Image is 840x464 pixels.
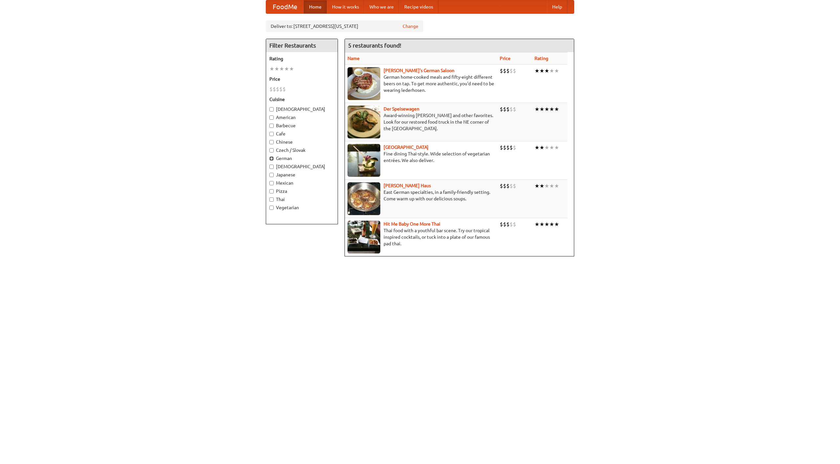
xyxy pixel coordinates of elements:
div: Deliver to: [STREET_ADDRESS][US_STATE] [266,20,423,32]
img: speisewagen.jpg [347,106,380,138]
input: Czech / Slovak [269,148,274,152]
li: ★ [554,67,559,74]
p: Fine dining Thai-style. Wide selection of vegetarian entrées. We also deliver. [347,151,494,164]
li: ★ [544,144,549,151]
li: $ [506,182,510,190]
input: [DEMOGRAPHIC_DATA] [269,165,274,169]
label: American [269,114,334,121]
img: esthers.jpg [347,67,380,100]
li: $ [283,86,286,93]
input: German [269,156,274,161]
li: ★ [549,106,554,113]
label: Vegetarian [269,204,334,211]
label: German [269,155,334,162]
img: kohlhaus.jpg [347,182,380,215]
b: [GEOGRAPHIC_DATA] [384,145,429,150]
li: ★ [544,182,549,190]
input: Pizza [269,189,274,193]
li: $ [506,221,510,228]
li: ★ [544,106,549,113]
li: $ [513,67,516,74]
li: $ [503,182,506,190]
label: Pizza [269,188,334,194]
p: Award-winning [PERSON_NAME] and other favorites. Look for our restored food truck in the NE corne... [347,112,494,132]
a: Price [500,56,511,61]
li: $ [506,67,510,74]
input: American [269,115,274,120]
li: ★ [549,67,554,74]
input: Japanese [269,173,274,177]
li: $ [503,221,506,228]
input: Thai [269,197,274,202]
p: German home-cooked meals and fifty-eight different beers on tap. To get more authentic, you'd nee... [347,74,494,93]
a: How it works [327,0,364,13]
li: ★ [284,65,289,72]
li: $ [276,86,279,93]
label: Japanese [269,171,334,178]
a: [PERSON_NAME] Haus [384,183,431,188]
li: ★ [535,182,539,190]
h4: Filter Restaurants [266,39,338,52]
li: $ [510,67,513,74]
a: Recipe videos [399,0,438,13]
li: $ [513,144,516,151]
label: Thai [269,196,334,203]
label: Cafe [269,131,334,137]
li: $ [510,182,513,190]
li: ★ [269,65,274,72]
li: $ [503,144,506,151]
input: Cafe [269,132,274,136]
b: Hit Me Baby One More Thai [384,221,440,227]
li: ★ [544,221,549,228]
a: Change [403,23,418,30]
li: ★ [535,106,539,113]
li: $ [513,221,516,228]
li: ★ [554,221,559,228]
a: FoodMe [266,0,304,13]
a: Name [347,56,360,61]
label: [DEMOGRAPHIC_DATA] [269,163,334,170]
a: Home [304,0,327,13]
li: ★ [535,221,539,228]
li: ★ [554,182,559,190]
li: ★ [535,67,539,74]
p: East German specialties, in a family-friendly setting. Come warm up with our delicious soups. [347,189,494,202]
li: $ [269,86,273,93]
li: ★ [554,106,559,113]
li: $ [506,106,510,113]
li: $ [500,106,503,113]
li: $ [510,106,513,113]
li: ★ [539,182,544,190]
li: ★ [279,65,284,72]
li: $ [500,182,503,190]
label: Czech / Slovak [269,147,334,153]
label: Barbecue [269,122,334,129]
li: ★ [549,144,554,151]
input: [DEMOGRAPHIC_DATA] [269,107,274,111]
li: $ [279,86,283,93]
label: Chinese [269,139,334,145]
label: [DEMOGRAPHIC_DATA] [269,106,334,112]
li: ★ [539,221,544,228]
h5: Price [269,76,334,82]
h5: Rating [269,55,334,62]
li: $ [503,67,506,74]
li: ★ [539,106,544,113]
input: Barbecue [269,124,274,128]
a: Who we are [364,0,399,13]
a: Der Speisewagen [384,106,419,111]
li: ★ [539,67,544,74]
li: ★ [274,65,279,72]
li: $ [500,67,503,74]
input: Chinese [269,140,274,144]
input: Vegetarian [269,206,274,210]
li: $ [513,106,516,113]
li: $ [513,182,516,190]
li: ★ [289,65,294,72]
li: $ [510,144,513,151]
li: $ [273,86,276,93]
li: ★ [544,67,549,74]
b: [PERSON_NAME]'s German Saloon [384,68,454,73]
